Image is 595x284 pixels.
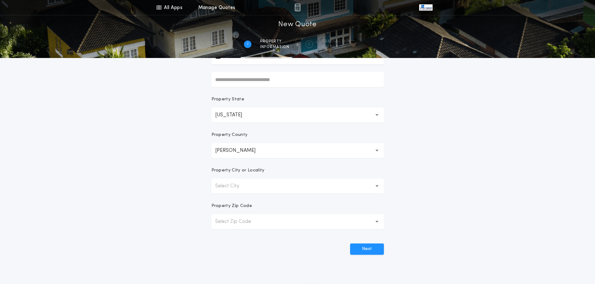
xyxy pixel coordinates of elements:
button: Next [350,243,384,255]
button: Select Zip Code [211,214,384,229]
img: vs-icon [419,4,432,11]
span: Property [260,39,289,44]
p: Select Zip Code [215,218,261,225]
h2: 2 [308,42,310,47]
span: Transaction [322,39,351,44]
button: [PERSON_NAME] [211,143,384,158]
h1: New Quote [278,20,316,30]
p: Select City [215,182,249,190]
p: Property County [211,132,248,138]
p: Property City or Locality [211,167,265,174]
button: [US_STATE] [211,108,384,123]
span: details [322,45,351,50]
h2: 1 [247,42,248,47]
button: Select City [211,179,384,194]
p: Property Zip Code [211,203,252,209]
p: [US_STATE] [215,111,252,119]
img: img [295,4,300,11]
p: [PERSON_NAME] [215,147,265,154]
p: Property State [211,96,244,103]
span: information [260,45,289,50]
